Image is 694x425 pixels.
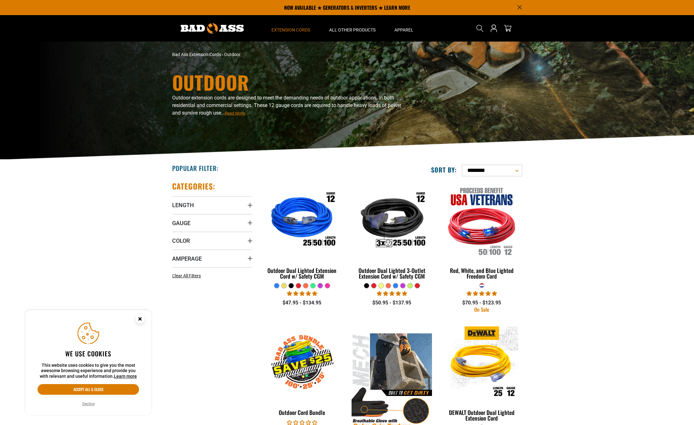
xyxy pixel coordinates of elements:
summary: Length [172,196,253,214]
span: Amperage [172,255,202,262]
div: Red, White, and Blue Lighted Freedom Cord [441,268,522,279]
button: Decline [80,401,96,407]
label: Sort by: [431,166,457,174]
span: Clear All Filters [172,273,201,278]
button: Accept all & close [38,384,139,395]
span: Outdoor [224,52,241,57]
img: Outdoor Dual Lighted Extension Cord w/ Safety CGM [262,184,342,257]
span: Apparel [394,27,413,33]
span: Gauge [172,219,190,227]
summary: Extension Cords [262,15,320,42]
span: Read More [225,111,245,116]
summary: Amperage [172,250,253,267]
summary: Apparel [385,15,423,42]
div: $47.95 - $134.95 [262,299,342,307]
h1: Outdoor [172,73,402,92]
summary: All Other Products [320,15,385,42]
span: › [222,52,223,57]
a: Outdoor Dual Lighted 3-Outlet Extension Cord w/ Safety CGM Outdoor Dual Lighted 3-Outlet Extensio... [352,181,432,283]
div: $70.95 - $123.95 [441,299,522,307]
a: Outdoor Dual Lighted Extension Cord w/ Safety CGM Outdoor Dual Lighted Extension Cord w/ Safety CGM [262,181,342,283]
div: Outdoor Cord Bundle [262,410,342,415]
span: 4.81 stars [287,291,317,297]
nav: breadcrumbs [172,51,402,58]
h2: We use cookies [38,349,139,358]
aside: Cookie Consent [25,310,151,415]
summary: Search [475,23,485,33]
img: Outdoor Dual Lighted 3-Outlet Extension Cord w/ Safety CGM [352,184,432,257]
p: This website uses cookies to give you the most awesome browsing experience and provide you with r... [38,363,139,379]
span: 4.80 stars [377,291,407,297]
span: 5.00 stars [467,291,497,297]
a: Red, White, and Blue Lighted Freedom Cord Red, White, and Blue Lighted Freedom Cord [441,181,522,283]
a: Learn more [114,374,137,379]
span: Color [172,237,190,244]
div: On Sale [441,307,522,312]
img: DEWALT Outdoor Dual Lighted Extension Cord [442,326,522,399]
summary: Color [172,232,253,249]
span: Length [172,201,194,209]
div: Outdoor Dual Lighted Extension Cord w/ Safety CGM [262,268,342,279]
span: Outdoor extension cords are designed to meet the demanding needs of outdoor applications, in both... [172,95,401,116]
h2: Popular Filter: [172,164,219,172]
a: Outdoor Cord Bundle Outdoor Cord Bundle [262,323,342,419]
div: $50.95 - $137.95 [352,299,432,307]
h2: Categories: [172,181,216,191]
img: Bad Ass Extension Cords [181,23,244,34]
span: All Other Products [329,27,376,33]
a: Bad Ass Extension Cords [172,52,221,57]
img: Outdoor Cord Bundle [262,326,342,399]
a: Clear All Filters [172,273,203,279]
a: DEWALT Outdoor Dual Lighted Extension Cord DEWALT Outdoor Dual Lighted Extension Cord [441,323,522,425]
img: Red, White, and Blue Lighted Freedom Cord [442,184,522,257]
div: Outdoor Dual Lighted 3-Outlet Extension Cord w/ Safety CGM [352,268,432,279]
span: Extension Cords [271,27,310,33]
summary: Gauge [172,214,253,232]
div: DEWALT Outdoor Dual Lighted Extension Cord [441,410,522,421]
